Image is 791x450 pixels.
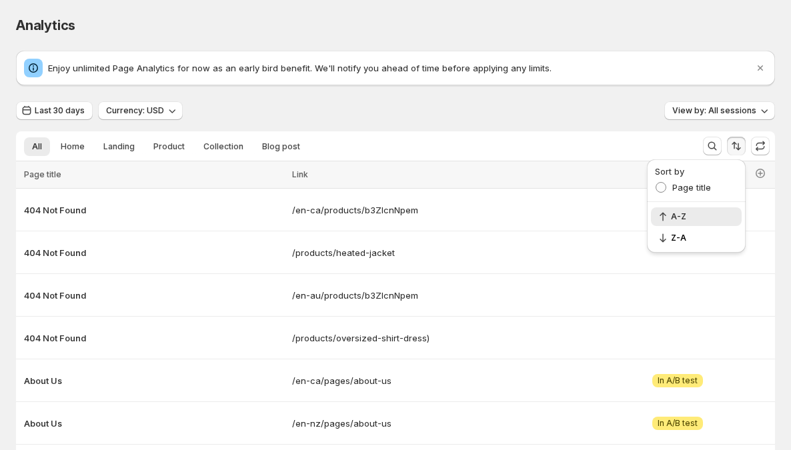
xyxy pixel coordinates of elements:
[292,417,581,430] a: /en-nz/pages/about-us
[24,331,284,345] button: 404 Not Found
[262,141,300,152] span: Blog post
[24,374,284,387] button: About Us
[24,289,284,302] button: 404 Not Found
[651,207,742,226] button: A-Z
[106,105,164,116] span: Currency: USD
[658,375,698,386] span: In A/B test
[24,417,284,430] button: About Us
[203,141,243,152] span: Collection
[292,246,581,259] a: /products/heated-jacket
[32,141,42,152] span: All
[292,203,581,217] a: /en-ca/products/b3ZlcnNpem
[16,101,93,120] button: Last 30 days
[651,229,742,247] button: Z-A
[658,418,698,429] span: In A/B test
[24,169,61,179] span: Page title
[292,331,581,345] a: /products/oversized-shirt-dress)
[664,101,775,120] button: View by: All sessions
[61,141,85,152] span: Home
[16,17,75,33] span: Analytics
[671,233,734,243] span: Z-A
[672,182,711,193] span: Page title
[48,61,754,75] p: Enjoy unlimited Page Analytics for now as an early bird benefit. We'll notify you ahead of time b...
[153,141,185,152] span: Product
[98,101,183,120] button: Currency: USD
[292,169,308,179] span: Link
[751,59,770,77] button: Dismiss notification
[727,137,746,155] button: Sort the results
[35,105,85,116] span: Last 30 days
[292,374,581,387] a: /en-ca/pages/about-us
[24,203,284,217] button: 404 Not Found
[671,211,734,222] span: A-Z
[103,141,135,152] span: Landing
[655,166,684,177] span: Sort by
[24,246,284,259] button: 404 Not Found
[292,289,581,302] a: /en-au/products/b3ZlcnNpem
[672,105,756,116] span: View by: All sessions
[703,137,722,155] button: Search and filter results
